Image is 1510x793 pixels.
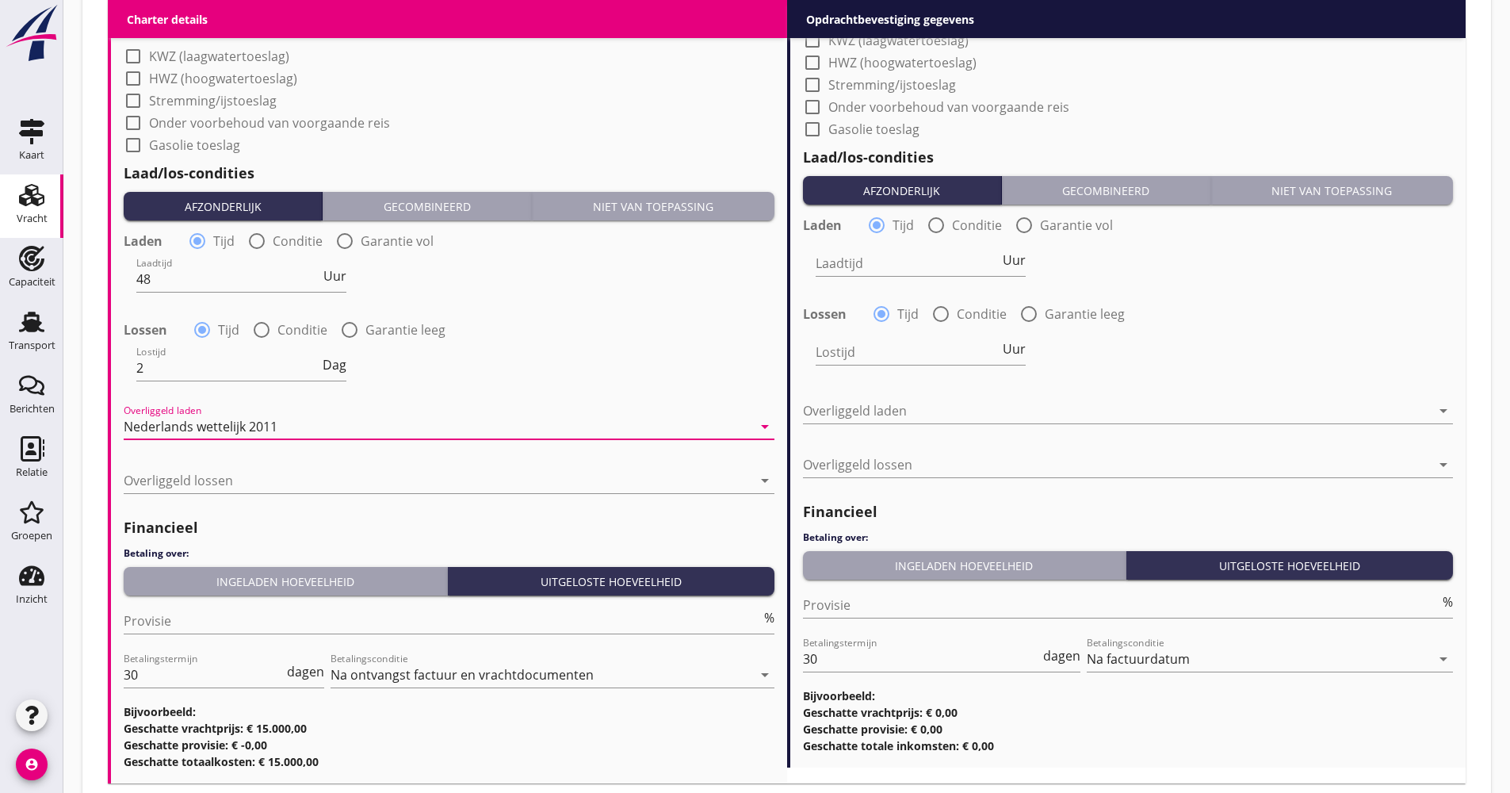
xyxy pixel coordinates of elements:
h2: Financieel [803,501,1454,523]
div: % [761,611,774,624]
img: logo-small.a267ee39.svg [3,4,60,63]
label: Garantie leeg [365,322,445,338]
h3: Geschatte provisie: € 0,00 [803,721,1454,737]
label: Tijd [893,217,914,233]
label: Conditie [277,322,327,338]
label: Conditie [957,306,1007,322]
div: Niet van toepassing [538,198,767,215]
h3: Geschatte totaalkosten: € 15.000,00 [124,753,774,770]
label: Gasolie toeslag [149,137,240,153]
h4: Betaling over: [803,531,1454,545]
i: account_circle [16,749,48,780]
strong: Laden [803,217,842,233]
span: Uur [1003,254,1026,266]
input: Provisie [124,608,761,634]
div: Gecombineerd [1008,182,1204,199]
div: dagen [284,665,324,678]
span: Uur [323,270,346,282]
label: Garantie vol [1040,217,1113,233]
i: arrow_drop_down [1434,401,1453,420]
h3: Bijvoorbeeld: [803,688,1454,704]
label: Stremming/ijstoeslag [828,77,956,93]
label: Gasolie toeslag [828,121,919,137]
i: arrow_drop_down [755,471,774,490]
div: dagen [1040,649,1080,662]
div: Inzicht [16,594,48,604]
label: Onder voorbehoud van voorgaande reis [828,99,1069,115]
label: Tijd [218,322,239,338]
button: Niet van toepassing [532,192,774,220]
div: Na ontvangst factuur en vrachtdocumenten [331,668,594,682]
button: Gecombineerd [323,192,532,220]
input: Provisie [803,592,1440,618]
div: % [1439,596,1453,608]
h2: Financieel [124,517,774,538]
label: Tijd [213,233,235,249]
i: arrow_drop_down [1434,649,1453,668]
div: Uitgeloste hoeveelheid [1133,557,1447,574]
div: Nederlands wettelijk 2011 [124,419,277,434]
i: arrow_drop_down [755,6,774,25]
h2: Laad/los-condities [124,163,774,184]
i: arrow_drop_down [755,417,774,436]
span: Uur [1003,343,1026,355]
i: arrow_drop_down [1434,455,1453,474]
label: Transportbasis [828,10,919,26]
label: Conditie [952,217,1002,233]
label: Tijd [897,306,919,322]
h4: Betaling over: [124,546,774,561]
div: CMNI m.u.v. Art 25, lid 2. [124,8,267,22]
h3: Geschatte totale inkomsten: € 0,00 [803,737,1454,754]
button: Ingeladen hoeveelheid [803,551,1127,580]
button: Uitgeloste hoeveelheid [448,567,774,596]
label: Onder voorbehoud van voorgaande reis [149,115,390,131]
h3: Bijvoorbeeld: [124,703,774,720]
button: Niet van toepassing [1211,176,1453,205]
label: Garantie leeg [1045,306,1125,322]
input: Betalingstermijn [803,646,1041,672]
div: Transport [9,340,55,351]
label: HWZ (hoogwatertoeslag) [149,71,297,86]
i: arrow_drop_down [755,665,774,684]
div: Ingeladen hoeveelheid [809,557,1120,574]
div: Vracht [17,213,48,224]
strong: Lossen [124,322,167,338]
label: Stremming/ijstoeslag [149,93,277,109]
input: Betalingstermijn [124,662,284,688]
label: KWZ (laagwatertoeslag) [828,33,969,48]
div: Na factuurdatum [1087,652,1190,666]
button: Gecombineerd [1002,176,1211,205]
input: Laadtijd [136,266,320,292]
label: Conditie [273,233,323,249]
label: Garantie vol [361,233,434,249]
button: Uitgeloste hoeveelheid [1126,551,1453,580]
div: Uitgeloste hoeveelheid [454,573,768,590]
input: Lostijd [136,355,319,381]
h3: Geschatte provisie: € -0,00 [124,737,774,753]
h2: Laad/los-condities [803,147,1454,168]
div: Groepen [11,531,52,541]
div: Niet van toepassing [1218,182,1447,199]
div: Afzonderlijk [809,182,995,199]
div: Afzonderlijk [130,198,315,215]
label: HWZ (hoogwatertoeslag) [828,55,977,71]
h3: Geschatte vrachtprijs: € 0,00 [803,704,1454,721]
h3: Geschatte vrachtprijs: € 15.000,00 [124,720,774,737]
span: Dag [323,358,346,371]
button: Ingeladen hoeveelheid [124,567,448,596]
div: Relatie [16,467,48,477]
div: Berichten [10,404,55,414]
strong: Laden [124,233,162,249]
button: Afzonderlijk [124,192,323,220]
label: KWZ (laagwatertoeslag) [149,48,289,64]
input: Laadtijd [816,251,1000,276]
button: Afzonderlijk [803,176,1002,205]
div: Kaart [19,150,44,160]
div: Ingeladen hoeveelheid [130,573,441,590]
strong: Lossen [803,306,847,322]
div: Gecombineerd [329,198,525,215]
input: Lostijd [816,339,1000,365]
div: Capaciteit [9,277,55,287]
